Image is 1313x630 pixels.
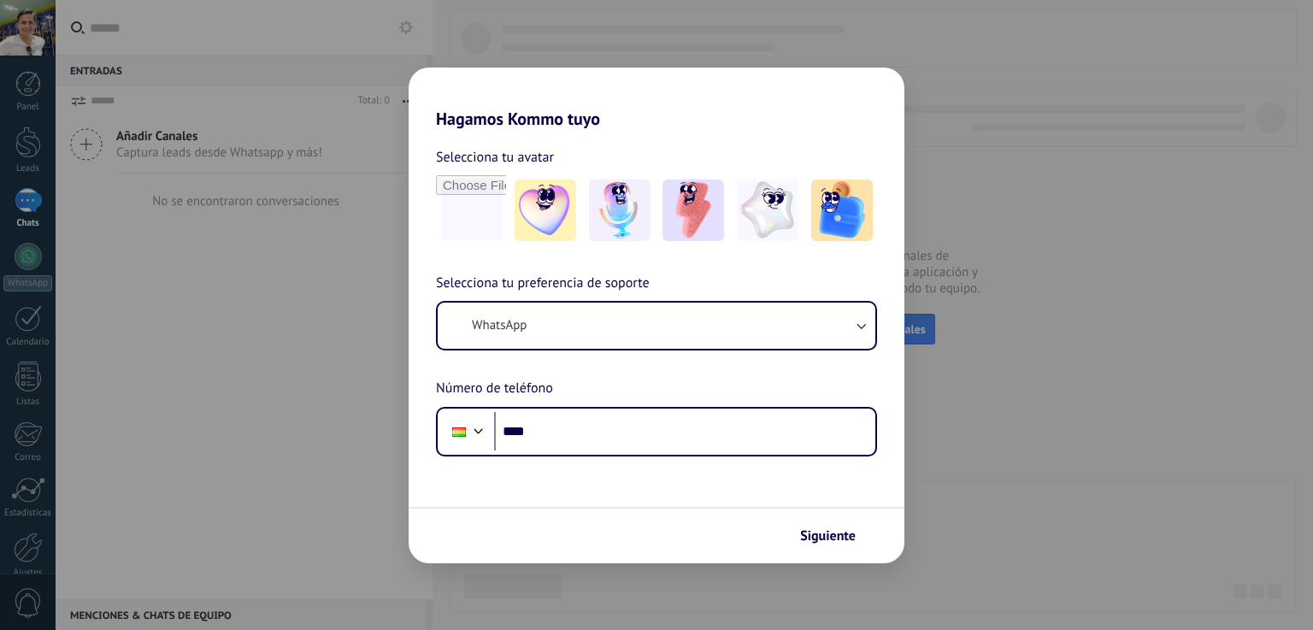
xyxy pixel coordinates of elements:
[436,378,553,400] span: Número de teléfono
[811,180,873,241] img: -5.jpeg
[800,530,856,542] span: Siguiente
[792,521,879,551] button: Siguiente
[472,317,527,334] span: WhatsApp
[443,414,475,450] div: Bolivia: + 591
[589,180,651,241] img: -2.jpeg
[436,146,554,168] span: Selecciona tu avatar
[409,68,904,129] h2: Hagamos Kommo tuyo
[515,180,576,241] img: -1.jpeg
[737,180,798,241] img: -4.jpeg
[436,273,650,295] span: Selecciona tu preferencia de soporte
[438,303,875,349] button: WhatsApp
[662,180,724,241] img: -3.jpeg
